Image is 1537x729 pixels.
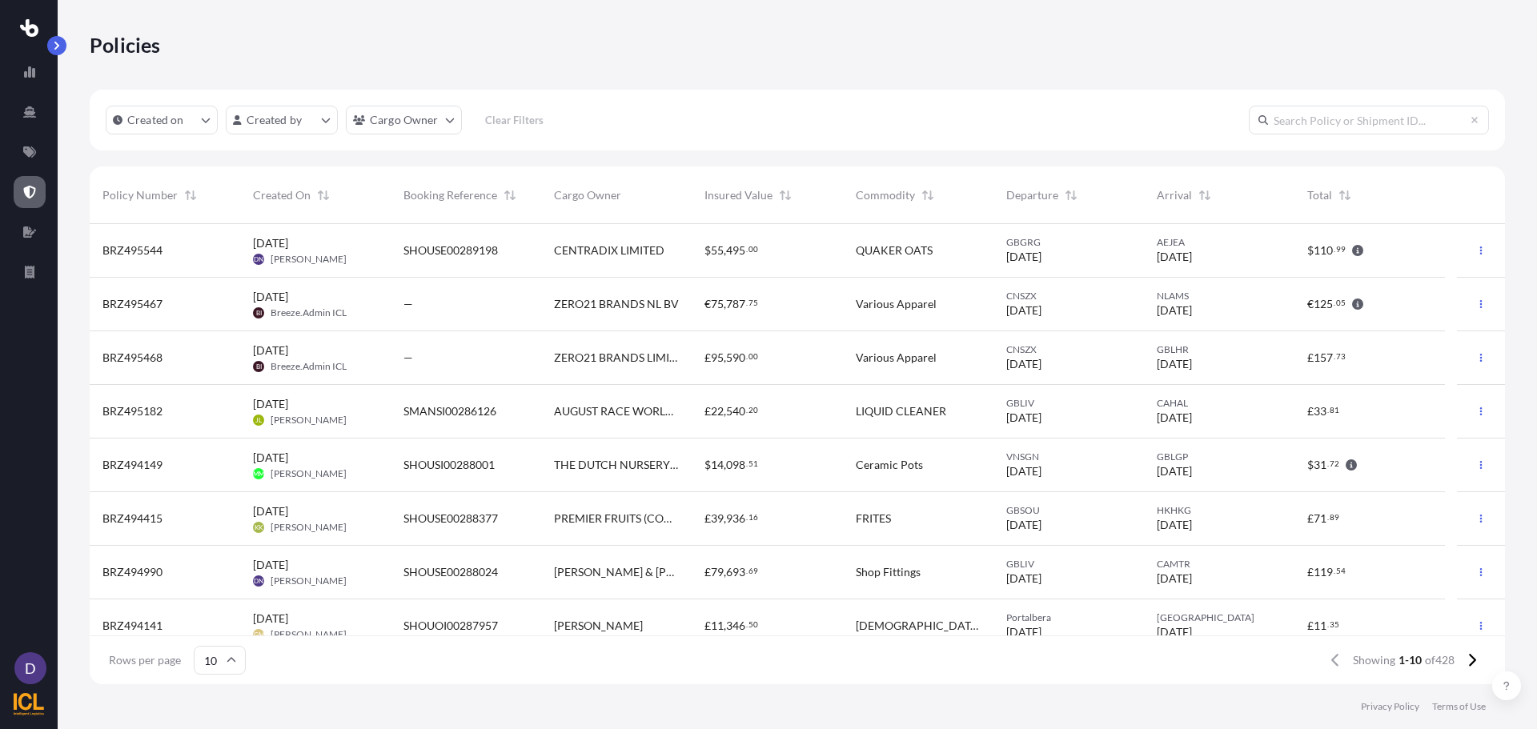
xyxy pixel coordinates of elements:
span: [DATE] [253,342,288,358]
button: Clear Filters [470,107,560,133]
button: cargoOwner Filter options [346,106,462,134]
span: , [724,352,726,363]
span: 31 [1314,459,1326,471]
span: Policy Number [102,187,178,203]
span: KK [255,519,263,535]
button: Sort [1335,186,1354,205]
span: AEJEA [1157,236,1282,249]
span: [DATE] [1157,356,1192,372]
span: 590 [726,352,745,363]
span: 50 [748,622,758,627]
span: £ [1307,620,1314,631]
span: £ [704,352,711,363]
span: GM [254,627,264,643]
span: 540 [726,406,745,417]
span: Various Apparel [856,350,937,366]
span: AUGUST RACE WORLDWIDE LTD [554,403,679,419]
span: £ [704,513,711,524]
span: [DATE] [1006,356,1041,372]
span: BRZ494141 [102,618,163,634]
button: createdOn Filter options [106,106,218,134]
span: 787 [726,298,745,310]
span: 00 [748,354,758,359]
span: [PERSON_NAME] [271,414,347,427]
span: — [403,350,413,366]
span: £ [704,567,711,578]
span: 125 [1314,298,1333,310]
span: Cargo Owner [554,187,621,203]
span: [DATE] [253,235,288,251]
span: Breeze.Admin ICL [271,360,347,373]
span: , [724,298,726,310]
p: Policies [90,32,161,58]
span: Ceramic Pots [856,457,923,473]
span: HKHKG [1157,504,1282,517]
span: 20 [748,407,758,413]
span: CNSZX [1006,290,1131,302]
span: 495 [726,245,745,256]
span: $ [1307,245,1314,256]
span: [DATE] [253,396,288,412]
span: . [1327,461,1329,467]
span: 54 [1336,568,1346,574]
span: GBLIV [1006,558,1131,571]
span: [PERSON_NAME] [271,628,347,641]
span: Shop Fittings [856,564,921,580]
span: . [1327,407,1329,413]
span: . [1334,300,1335,306]
span: £ [1307,406,1314,417]
span: Departure [1006,187,1058,203]
span: [DATE] [253,611,288,627]
span: 75 [711,298,724,310]
span: . [746,300,748,306]
span: GBLIV [1006,397,1131,410]
span: $ [704,459,711,471]
span: Showing [1353,652,1395,668]
span: ZERO21 BRANDS NL BV [554,296,679,312]
span: [DATE] [1157,624,1192,640]
span: [PERSON_NAME] [271,253,347,266]
span: [DATE] [253,450,288,466]
span: Breeze.Admin ICL [271,306,347,319]
span: 098 [726,459,745,471]
span: GBGRG [1006,236,1131,249]
span: , [724,567,726,578]
span: , [724,245,726,256]
span: , [724,406,726,417]
span: 119 [1314,567,1333,578]
button: Sort [776,186,795,205]
span: ZERO21 BRANDS LIMITED [554,350,679,366]
span: 89 [1330,515,1339,520]
span: £ [1307,567,1314,578]
span: 11 [711,620,724,631]
span: PREMIER FRUITS (COVENT GARDEN) LIMITED [554,511,679,527]
span: [DATE] [253,557,288,573]
span: CNSZX [1006,343,1131,356]
span: 11 [1314,620,1326,631]
span: 73 [1336,354,1346,359]
span: JL [255,412,262,428]
span: [GEOGRAPHIC_DATA] [1157,611,1282,624]
span: . [746,515,748,520]
span: 936 [726,513,745,524]
a: Privacy Policy [1361,700,1419,713]
span: CENTRADIX LIMITED [554,242,664,258]
span: £ [1307,352,1314,363]
span: [DATE] [1157,517,1192,533]
span: 693 [726,567,745,578]
span: DN [254,573,263,589]
span: GBSOU [1006,504,1131,517]
span: SHOUSE00288377 [403,511,498,527]
span: [PERSON_NAME] & [PERSON_NAME] LTD [554,564,679,580]
span: 69 [748,568,758,574]
button: Sort [1195,186,1214,205]
span: BI [256,358,262,375]
span: of 428 [1425,652,1455,668]
input: Search Policy or Shipment ID... [1249,106,1489,134]
span: . [746,461,748,467]
span: . [1334,354,1335,359]
span: Insured Value [704,187,773,203]
span: CAMTR [1157,558,1282,571]
span: . [1327,622,1329,627]
span: D [25,660,36,676]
